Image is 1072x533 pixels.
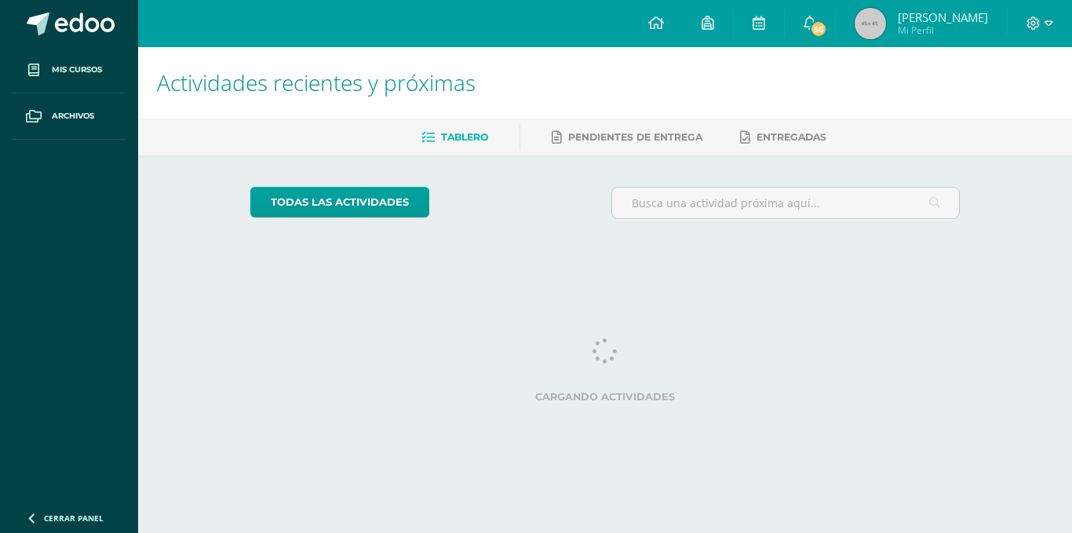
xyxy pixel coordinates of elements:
[441,131,488,143] span: Tablero
[421,125,488,150] a: Tablero
[250,187,429,217] a: todas las Actividades
[13,93,126,140] a: Archivos
[250,391,961,403] label: Cargando actividades
[52,110,94,122] span: Archivos
[157,68,476,97] span: Actividades recientes y próximas
[810,20,827,38] span: 56
[740,125,826,150] a: Entregadas
[757,131,826,143] span: Entregadas
[552,125,702,150] a: Pendientes de entrega
[13,47,126,93] a: Mis cursos
[612,188,960,218] input: Busca una actividad próxima aquí...
[52,64,102,76] span: Mis cursos
[568,131,702,143] span: Pendientes de entrega
[44,513,104,524] span: Cerrar panel
[898,9,988,25] span: [PERSON_NAME]
[855,8,886,39] img: 45x45
[898,24,988,37] span: Mi Perfil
